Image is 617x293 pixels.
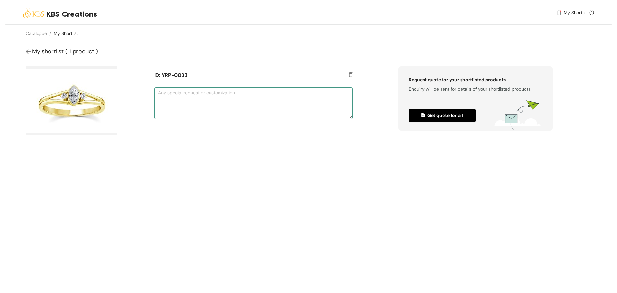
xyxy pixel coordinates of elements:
img: quoted [421,113,427,119]
span: My shortlist ( 1 product ) [32,48,98,55]
a: Catalogue [26,31,47,36]
div: Request quote for your shortlisted products [409,77,542,83]
img: delete [349,72,353,78]
img: product-img [26,66,117,135]
div: Enquiry will be sent for details of your shortlisted products [409,83,542,93]
span: KBS Creations [46,8,97,20]
span: Get quote for all [421,112,463,119]
img: wishlists [494,100,542,131]
img: wishlist [556,9,562,16]
h5: ID: YRP-0033 [154,71,336,79]
button: quotedGet quote for all [409,109,476,122]
span: / [49,31,51,36]
span: My Shortlist (1) [564,9,594,16]
a: My Shortlist [54,31,78,36]
img: Buyer Portal [23,3,44,23]
img: Go back [26,49,32,55]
